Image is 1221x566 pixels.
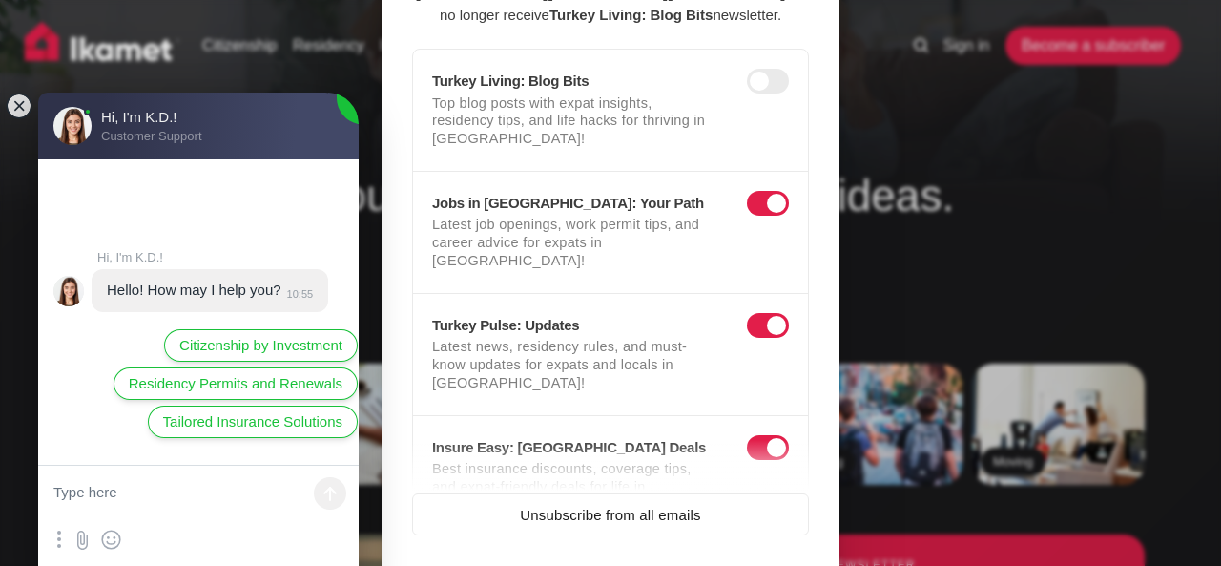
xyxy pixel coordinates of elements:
h3: Jobs in [GEOGRAPHIC_DATA]: Your Path [432,195,724,211]
h3: Insure Easy: [GEOGRAPHIC_DATA] Deals [432,439,724,455]
h3: Turkey Living: Blog Bits [432,73,724,89]
jdiv: Hello! How may I help you? [107,282,281,298]
strong: Turkey Living: Blog Bits [549,7,713,23]
button: Unsubscribe from all emails [412,493,809,535]
jdiv: Hi, I'm K.D.! [97,250,344,264]
span: Tailored Insurance Solutions [163,411,342,432]
h3: Turkey Pulse: Updates [432,317,724,333]
p: Latest news, residency rules, and must-know updates for expats and locals in [GEOGRAPHIC_DATA]! [432,338,716,392]
jdiv: Hi, I'm K.D.! [53,276,84,306]
span: Citizenship by Investment [179,335,342,356]
jdiv: 09.10.25 10:55:49 [92,269,328,312]
span: Residency Permits and Renewals [129,373,342,394]
p: Top blog posts with expat insights, residency tips, and life hacks for thriving in [GEOGRAPHIC_DA... [432,94,716,149]
p: Latest job openings, work permit tips, and career advice for expats in [GEOGRAPHIC_DATA]! [432,216,716,270]
jdiv: 10:55 [281,288,314,300]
